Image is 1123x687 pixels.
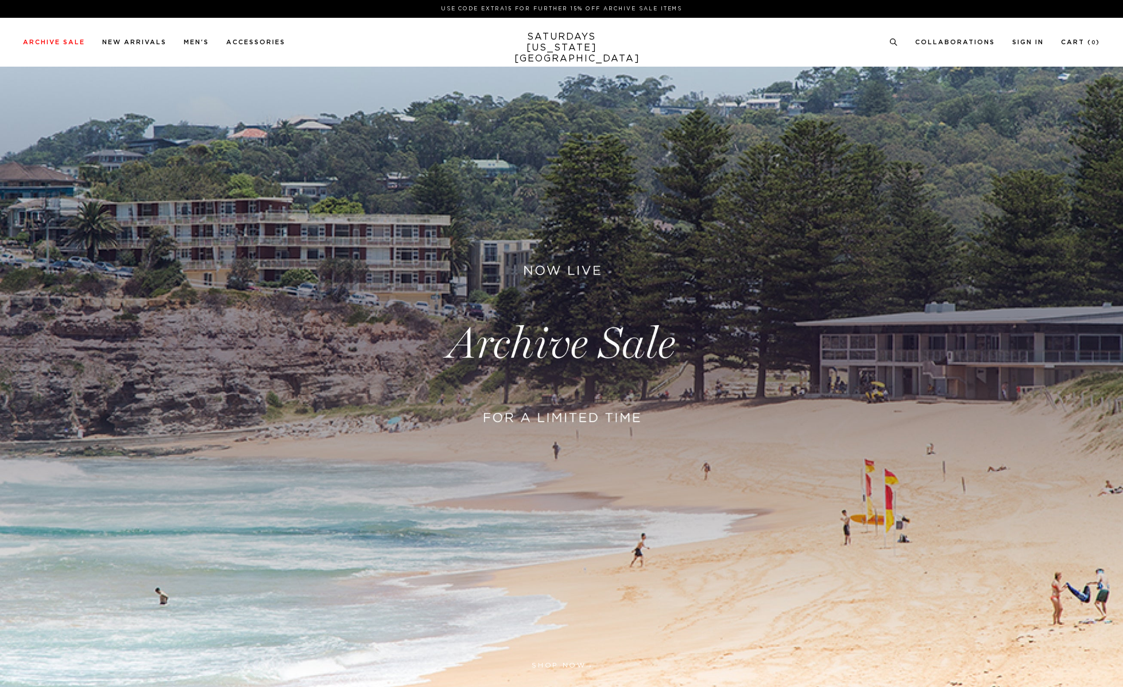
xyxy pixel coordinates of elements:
[226,39,285,45] a: Accessories
[1061,39,1100,45] a: Cart (0)
[184,39,209,45] a: Men's
[915,39,995,45] a: Collaborations
[102,39,166,45] a: New Arrivals
[28,5,1095,13] p: Use Code EXTRA15 for Further 15% Off Archive Sale Items
[1091,40,1096,45] small: 0
[23,39,85,45] a: Archive Sale
[1012,39,1044,45] a: Sign In
[514,32,609,64] a: SATURDAYS[US_STATE][GEOGRAPHIC_DATA]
